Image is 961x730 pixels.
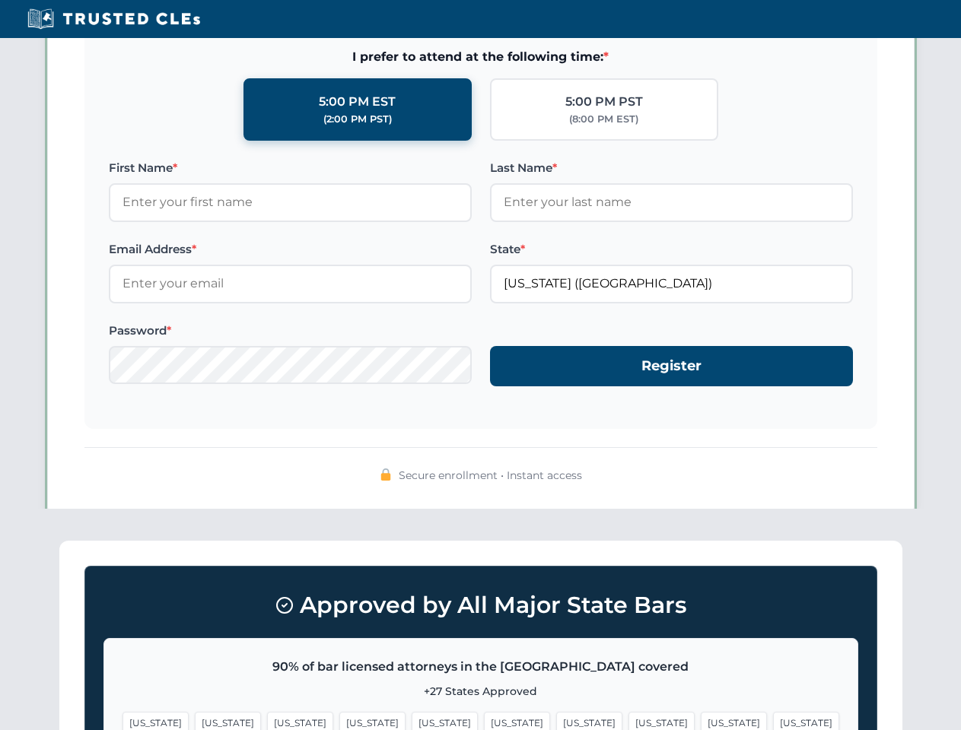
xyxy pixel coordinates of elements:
[399,467,582,484] span: Secure enrollment • Instant access
[109,183,472,221] input: Enter your first name
[123,683,839,700] p: +27 States Approved
[319,92,396,112] div: 5:00 PM EST
[490,346,853,386] button: Register
[323,112,392,127] div: (2:00 PM PST)
[490,240,853,259] label: State
[109,159,472,177] label: First Name
[103,585,858,626] h3: Approved by All Major State Bars
[490,183,853,221] input: Enter your last name
[569,112,638,127] div: (8:00 PM EST)
[490,265,853,303] input: Florida (FL)
[109,240,472,259] label: Email Address
[109,265,472,303] input: Enter your email
[23,8,205,30] img: Trusted CLEs
[565,92,643,112] div: 5:00 PM PST
[380,468,392,481] img: 🔒
[490,159,853,177] label: Last Name
[109,322,472,340] label: Password
[123,657,839,677] p: 90% of bar licensed attorneys in the [GEOGRAPHIC_DATA] covered
[109,47,853,67] span: I prefer to attend at the following time:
